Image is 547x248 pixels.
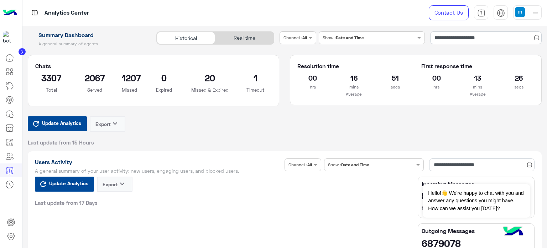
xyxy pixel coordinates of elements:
[429,5,469,20] a: Contact Us
[97,177,132,192] button: Exportkeyboard_arrow_down
[421,83,452,91] p: hrs
[421,91,534,98] p: Average
[477,9,485,17] img: tab
[148,72,181,83] h2: 0
[157,32,215,44] div: Historical
[423,184,530,218] span: Hello!👋 We're happy to chat with you and answer any questions you might have. How can we assist y...
[302,35,307,40] b: All
[336,35,364,40] b: Date and Time
[307,162,312,167] b: All
[35,86,68,93] p: Total
[380,83,411,91] p: secs
[462,72,493,83] h2: 13
[239,86,272,93] p: Timeout
[297,72,328,83] h2: 00
[28,31,149,39] h1: Summary Dashboard
[421,62,534,70] h5: First response time
[35,158,282,166] h1: Users Activity
[122,72,137,83] h2: 1207
[462,83,493,91] p: mins
[339,83,369,91] p: mins
[28,139,94,146] span: Last update from 15 Hours
[239,72,272,83] h2: 1
[45,8,89,18] p: Analytics Center
[28,116,87,131] button: Update Analytics
[504,72,534,83] h2: 26
[515,7,525,17] img: userImage
[28,41,149,47] h5: A general summary of agents
[339,72,369,83] h2: 16
[35,177,94,192] button: Update Analytics
[148,86,181,93] p: Expired
[297,62,410,70] h5: Resolution time
[191,72,229,83] h2: 20
[297,91,410,98] p: Average
[35,168,282,174] h5: A general summary of your user activity: new users, engaging users, and blocked users.
[118,179,126,188] i: keyboard_arrow_down
[47,178,90,188] span: Update Analytics
[40,118,83,128] span: Update Analytics
[341,162,369,167] b: Date and Time
[215,32,273,44] div: Real time
[35,72,68,83] h2: 3307
[111,119,119,128] i: keyboard_arrow_down
[297,83,328,91] p: hrs
[421,72,452,83] h2: 00
[422,181,531,188] h5: Incoming Messages
[422,227,531,234] h5: Outgoing Messages
[35,62,272,70] h5: Chats
[497,9,505,17] img: tab
[380,72,411,83] h2: 51
[422,204,531,212] h6: from [DATE] To [DATE]
[78,72,111,83] h2: 2067
[3,5,17,20] img: Logo
[35,199,98,206] span: Last update from 17 Days
[78,86,111,93] p: Served
[504,83,534,91] p: secs
[501,219,526,244] img: hulul-logo.png
[30,8,39,17] img: tab
[3,31,16,44] img: 1403182699927242
[531,9,540,17] img: profile
[474,5,488,20] a: tab
[122,86,137,93] p: Missed
[422,190,531,202] h2: 5806579
[90,116,125,132] button: Exportkeyboard_arrow_down
[191,86,229,93] p: Missed & Expired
